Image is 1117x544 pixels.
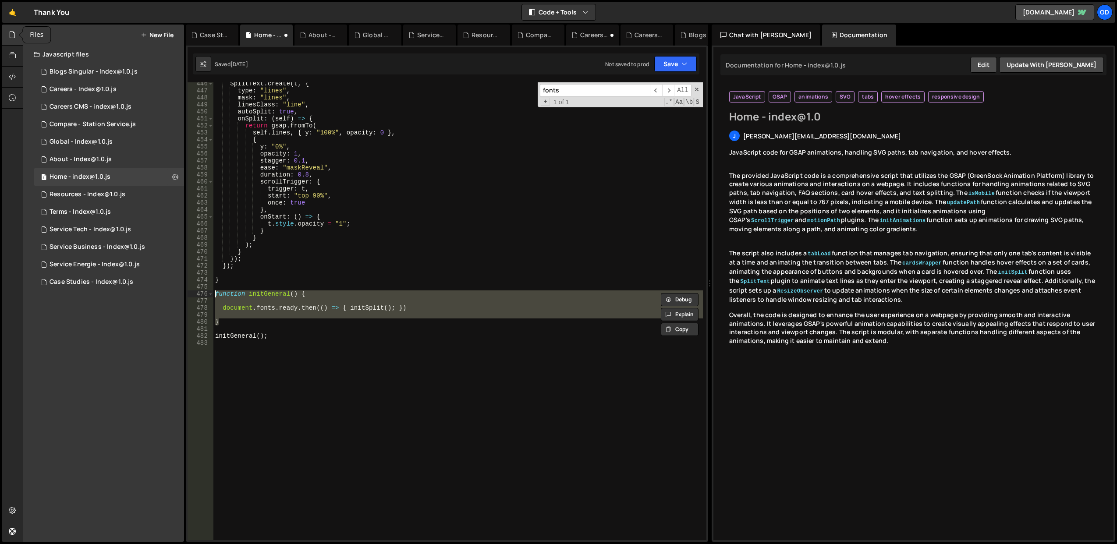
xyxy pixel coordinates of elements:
[729,148,1012,156] span: JavaScript code for GSAP animations, handling SVG paths, tab navigation, and hover effects.
[661,323,699,336] button: Copy
[34,168,184,186] div: 16150/43401.js
[230,60,248,68] div: [DATE]
[188,185,213,192] div: 461
[50,261,140,268] div: Service Energie - Index@1.0.js
[23,27,50,43] div: Files
[798,93,828,100] span: animations
[1015,4,1094,20] a: [DOMAIN_NAME]
[743,132,901,140] span: [PERSON_NAME][EMAIL_ADDRESS][DOMAIN_NAME]
[550,99,573,106] span: 1 of 1
[674,84,691,97] span: Alt-Enter
[215,60,248,68] div: Saved
[862,93,874,100] span: tabs
[664,98,674,106] span: RegExp Search
[34,81,184,98] div: 16150/44830.js
[50,120,136,128] div: Compare - Station Service.js
[1097,4,1113,20] div: Od
[932,93,980,100] span: responsive design
[34,151,184,168] div: 16150/44188.js
[968,190,996,197] code: isMobile
[635,31,663,39] div: Careers - Index@1.0.js
[777,288,824,295] code: ResizeObserver
[712,25,820,46] div: Chat with [PERSON_NAME]
[34,98,184,116] div: 16150/44848.js
[188,129,213,136] div: 453
[41,174,46,181] span: 1
[309,31,337,39] div: About - Index@1.0.js
[674,98,684,106] span: CaseSensitive Search
[188,283,213,290] div: 475
[729,110,1098,124] h2: Home - index@1.0
[188,136,213,143] div: 454
[822,25,896,46] div: Documentation
[695,98,700,106] span: Search In Selection
[188,108,213,115] div: 450
[540,84,650,97] input: Search for
[141,32,174,39] button: New File
[661,308,699,321] button: Explain
[999,57,1104,73] button: Update with [PERSON_NAME]
[50,85,117,93] div: Careers - Index@1.0.js
[739,278,771,285] code: SplitText
[34,273,184,291] div: 16150/44116.js
[840,93,851,100] span: SVG
[188,115,213,122] div: 451
[188,213,213,220] div: 465
[188,311,213,318] div: 479
[200,31,228,39] div: Case Studies - Index@1.0.js
[188,241,213,248] div: 469
[188,157,213,164] div: 457
[654,56,697,72] button: Save
[188,206,213,213] div: 464
[661,293,699,306] button: Debug
[188,276,213,283] div: 474
[50,155,112,163] div: About - Index@1.0.js
[188,318,213,325] div: 480
[662,84,674,97] span: ​
[34,203,184,221] div: 16150/43555.js
[729,171,1098,233] p: The provided JavaScript code is a comprehensive script that utilizes the GSAP (GreenSock Animatio...
[970,57,997,73] button: Edit
[188,80,213,87] div: 446
[605,60,649,68] div: Not saved to prod
[50,138,113,146] div: Global - Index@1.0.js
[417,31,445,39] div: Service Tech - Index@1.0.js
[188,297,213,304] div: 477
[188,94,213,101] div: 448
[188,339,213,346] div: 483
[188,255,213,262] div: 471
[522,4,596,20] button: Code + Tools
[580,31,608,39] div: Careers CMS - index@1.0.js
[188,143,213,150] div: 455
[188,332,213,339] div: 482
[2,2,23,23] a: 🤙
[50,103,131,111] div: Careers CMS - index@1.0.js
[34,116,184,133] div: 16150/44840.js
[188,269,213,276] div: 473
[188,178,213,185] div: 460
[50,243,145,251] div: Service Business - Index@1.0.js
[34,238,184,256] div: 16150/43693.js
[34,133,184,151] div: 16150/43695.js
[50,191,125,198] div: Resources - Index@1.0.js
[188,87,213,94] div: 447
[23,46,184,63] div: Javascript files
[997,269,1028,276] code: initSplit
[684,98,694,106] span: Whole Word Search
[188,220,213,227] div: 466
[188,122,213,129] div: 452
[472,31,500,39] div: Resources - Index@1.0.js
[50,208,111,216] div: Terms - Index@1.0.js
[689,31,717,39] div: Blogs Singular - Index@1.0.js
[188,248,213,255] div: 470
[188,164,213,171] div: 458
[901,260,943,267] code: cardsWrapper
[807,251,832,258] code: tabLoad
[188,192,213,199] div: 462
[188,199,213,206] div: 463
[188,304,213,311] div: 478
[34,186,184,203] div: 16150/43656.js
[806,217,841,224] code: motionPath
[729,249,1098,304] p: The script also includes a function that manages tab navigation, ensuring that only one tab's con...
[34,63,184,81] div: 16150/45011.js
